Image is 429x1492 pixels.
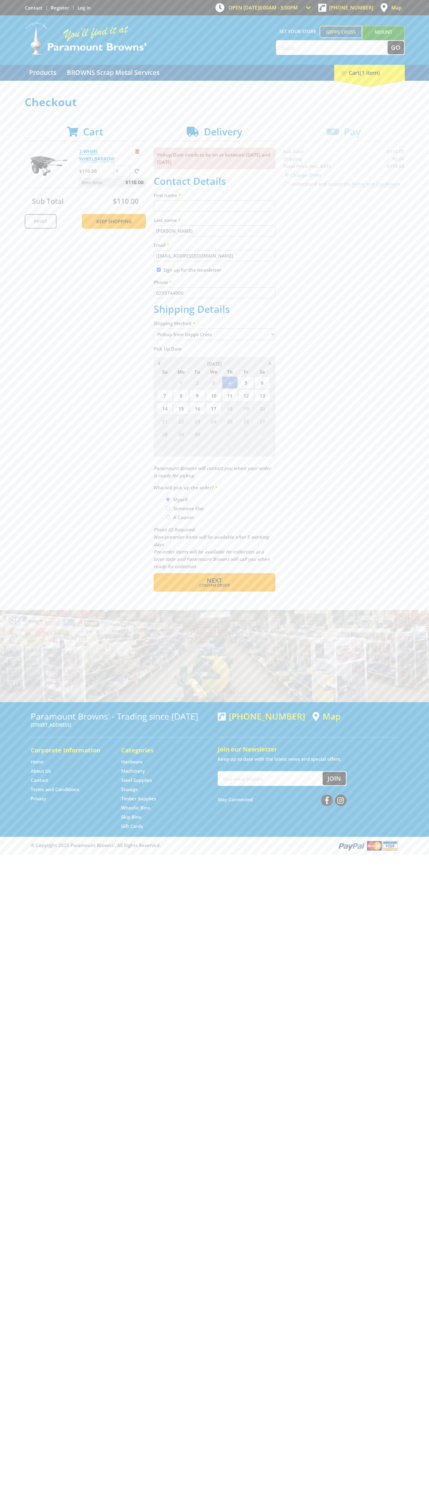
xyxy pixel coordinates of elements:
[255,368,270,376] span: Sa
[154,345,275,352] label: Pick Up Date
[238,441,254,453] span: 10
[154,526,270,569] em: Photo ID Required. Non-preorder items will be available after 5 working days Pre-order items will...
[154,484,275,491] label: Who will pick up the order?
[206,415,221,427] span: 24
[238,389,254,402] span: 12
[51,5,69,11] a: Go to the registration page
[222,376,238,389] span: 4
[190,376,205,389] span: 2
[255,389,270,402] span: 13
[121,786,138,793] a: Go to the Storage page
[255,441,270,453] span: 11
[154,573,275,592] button: Next Confirm order
[79,148,114,162] a: 2-WHEEL WHEELBARROW
[204,125,242,138] span: Delivery
[276,26,320,37] span: Set your store
[206,368,221,376] span: We
[121,777,152,783] a: Go to the Steel Supplies page
[121,814,141,820] a: Go to the Skip Bins page
[173,415,189,427] span: 22
[222,368,238,376] span: Th
[222,415,238,427] span: 25
[222,402,238,414] span: 18
[206,441,221,453] span: 8
[79,178,146,187] p: Item total:
[25,65,61,81] a: Go to the Products page
[154,216,275,224] label: Last name
[25,214,57,229] a: Print
[206,428,221,440] span: 1
[173,376,189,389] span: 1
[166,497,170,501] input: Please select who will pick up the order.
[323,772,346,785] button: Join
[79,167,112,175] p: $110.00
[78,5,91,11] a: Log in
[173,368,189,376] span: Mo
[157,428,173,440] span: 28
[238,415,254,427] span: 26
[121,823,143,830] a: Go to the Gift Cards page
[31,777,48,783] a: Go to the Contact page
[173,389,189,402] span: 8
[218,711,305,721] div: [PHONE_NUMBER]
[228,4,298,11] span: OPEN [DATE]
[154,320,275,327] label: Shipping Method
[25,840,405,851] div: ® Copyright 2025 Paramount Browns'. All Rights Reserved.
[206,376,221,389] span: 3
[171,503,206,514] label: Someone Else
[157,402,173,414] span: 14
[157,389,173,402] span: 7
[154,465,271,479] em: Paramount Browns will contact you when your order is ready for pickup
[154,192,275,199] label: First name
[25,5,42,11] a: Go to the Contact page
[121,795,156,802] a: Go to the Timber Supplies page
[277,41,388,54] input: Search
[238,376,254,389] span: 5
[157,441,173,453] span: 5
[25,21,147,56] img: Paramount Browns'
[238,428,254,440] span: 3
[83,125,103,138] span: Cart
[154,148,275,169] p: Pickup Date needs to be on or between [DATE] and [DATE]
[154,303,275,315] h2: Shipping Details
[167,584,262,587] span: Confirm order
[157,368,173,376] span: Su
[121,805,150,811] a: Go to the Wheelie Bins page
[218,755,399,763] p: Keep up to date with the latest news and special offers.
[190,389,205,402] span: 9
[31,711,212,721] h3: Paramount Browns' - Trading since [DATE]
[255,428,270,440] span: 4
[218,792,347,807] div: Stay Connected
[190,428,205,440] span: 30
[31,759,44,765] a: Go to the Home page
[31,746,109,755] h5: Corporate Information
[312,711,341,721] a: View a map of Gepps Cross location
[154,328,275,340] select: Please select a shipping method.
[238,368,254,376] span: Fr
[259,4,298,11] span: 8:00am - 5:00pm
[207,361,222,367] span: [DATE]
[31,721,212,729] p: [STREET_ADDRESS]
[190,368,205,376] span: Tu
[121,759,143,765] a: Go to the Hardware page
[154,225,275,236] input: Please enter your last name.
[125,178,144,187] span: $110.00
[388,41,404,54] button: Go
[334,65,405,81] div: Cart
[173,402,189,414] span: 15
[25,96,405,108] h1: Checkout
[255,415,270,427] span: 27
[171,494,190,505] label: Myself
[154,250,275,261] input: Please enter your email address.
[255,376,270,389] span: 6
[206,402,221,414] span: 17
[190,415,205,427] span: 23
[173,428,189,440] span: 29
[31,768,51,774] a: Go to the About Us page
[166,506,170,510] input: Please select who will pick up the order.
[31,795,46,802] a: Go to the Privacy page
[166,515,170,519] input: Please select who will pick up the order.
[362,26,405,49] a: Mount [PERSON_NAME]
[207,576,222,585] span: Next
[31,786,79,793] a: Go to the Terms and Conditions page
